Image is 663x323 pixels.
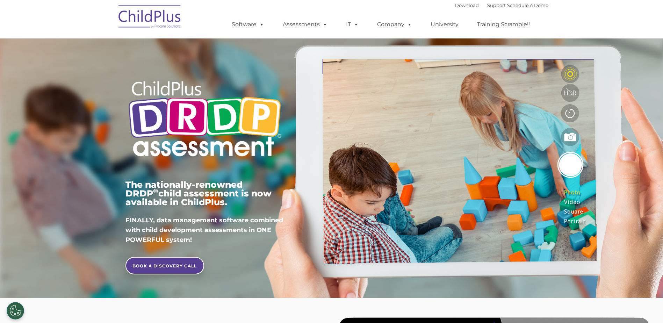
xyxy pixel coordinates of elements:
span: FINALLY, data management software combined with child development assessments in ONE POWERFUL sys... [125,216,283,244]
img: Copyright - DRDP Logo Light [125,72,284,168]
font: | [455,2,548,8]
a: University [424,17,466,31]
a: IT [339,17,366,31]
sup: © [153,187,158,195]
a: Support [487,2,506,8]
img: ChildPlus by Procare Solutions [115,0,185,35]
button: Cookies Settings [7,302,24,320]
a: Software [225,17,271,31]
a: Training Scramble!! [470,17,537,31]
span: The nationally-renowned DRDP child assessment is now available in ChildPlus. [125,179,272,207]
a: Assessments [276,17,334,31]
a: Download [455,2,479,8]
a: Schedule A Demo [507,2,548,8]
a: BOOK A DISCOVERY CALL [125,257,204,274]
a: Company [370,17,419,31]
